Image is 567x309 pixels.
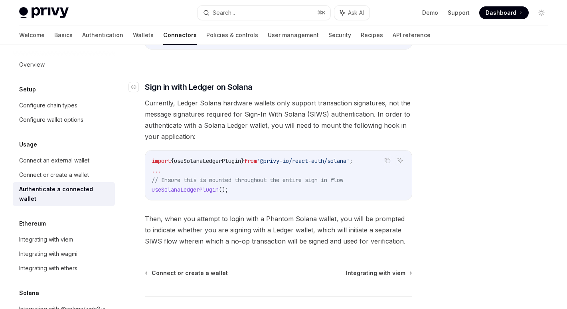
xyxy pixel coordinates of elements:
[163,26,197,45] a: Connectors
[145,213,412,247] span: Then, when you attempt to login with a Phantom Solana wallet, you will be prompted to indicate wh...
[19,140,37,149] h5: Usage
[19,219,46,228] h5: Ethereum
[19,85,36,94] h5: Setup
[479,6,529,19] a: Dashboard
[19,115,83,125] div: Configure wallet options
[219,186,228,193] span: ();
[328,26,351,45] a: Security
[198,6,330,20] button: Search...⌘K
[13,57,115,72] a: Overview
[535,6,548,19] button: Toggle dark mode
[257,157,350,164] span: '@privy-io/react-auth/solana'
[133,26,154,45] a: Wallets
[82,26,123,45] a: Authentication
[19,249,77,259] div: Integrating with wagmi
[13,153,115,168] a: Connect an external wallet
[422,9,438,17] a: Demo
[19,235,73,244] div: Integrating with viem
[19,26,45,45] a: Welcome
[19,170,89,180] div: Connect or create a wallet
[13,261,115,275] a: Integrating with ethers
[13,98,115,113] a: Configure chain types
[486,9,516,17] span: Dashboard
[350,157,353,164] span: ;
[152,269,228,277] span: Connect or create a wallet
[19,263,77,273] div: Integrating with ethers
[213,8,235,18] div: Search...
[13,232,115,247] a: Integrating with viem
[13,182,115,206] a: Authenticate a connected wallet
[146,269,228,277] a: Connect or create a wallet
[19,156,89,165] div: Connect an external wallet
[145,81,253,93] span: Sign in with Ledger on Solana
[334,6,369,20] button: Ask AI
[145,97,412,142] span: Currently, Ledger Solana hardware wallets only support transaction signatures, not the message si...
[346,269,411,277] a: Integrating with viem
[19,7,69,18] img: light logo
[152,186,219,193] span: useSolanaLedgerPlugin
[346,269,405,277] span: Integrating with viem
[54,26,73,45] a: Basics
[395,155,405,166] button: Ask AI
[393,26,431,45] a: API reference
[13,168,115,182] a: Connect or create a wallet
[268,26,319,45] a: User management
[317,10,326,16] span: ⌘ K
[244,157,257,164] span: from
[348,9,364,17] span: Ask AI
[448,9,470,17] a: Support
[152,157,171,164] span: import
[19,60,45,69] div: Overview
[13,247,115,261] a: Integrating with wagmi
[19,101,77,110] div: Configure chain types
[241,157,244,164] span: }
[206,26,258,45] a: Policies & controls
[382,155,393,166] button: Copy the contents from the code block
[152,176,343,184] span: // Ensure this is mounted throughout the entire sign in flow
[361,26,383,45] a: Recipes
[3,10,24,16] span: Upgrade
[129,81,145,93] a: Navigate to header
[171,157,174,164] span: {
[19,184,110,204] div: Authenticate a connected wallet
[19,288,39,298] h5: Solana
[13,113,115,127] a: Configure wallet options
[174,157,241,164] span: useSolanaLedgerPlugin
[152,167,161,174] span: ...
